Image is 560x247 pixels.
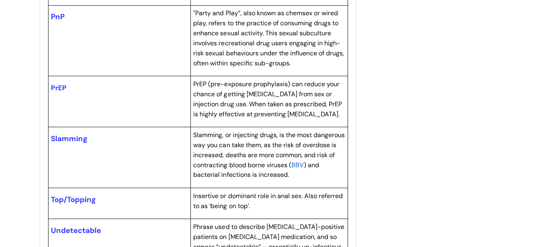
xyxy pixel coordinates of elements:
[291,161,303,169] a: BBV
[193,131,344,169] span: Slamming, or injecting drugs, is the most dangerous way you can take them, as the risk of overdos...
[193,80,342,118] span: PrEP (pre-exposure prophylaxis) can reduce your chance of getting [MEDICAL_DATA] from sex or inje...
[193,192,342,210] span: Insertive or dominant role in anal sex. Also referred to as ‘being on top’.
[51,194,96,204] span: Top/Topping
[51,83,67,92] span: PrEP
[193,9,344,67] span: "Party and Play”, also known as chemsex or wired play, refers to the practice of consuming drugs ...
[51,12,65,22] span: PnP
[51,134,87,144] span: Slamming
[51,225,101,235] span: Undetectable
